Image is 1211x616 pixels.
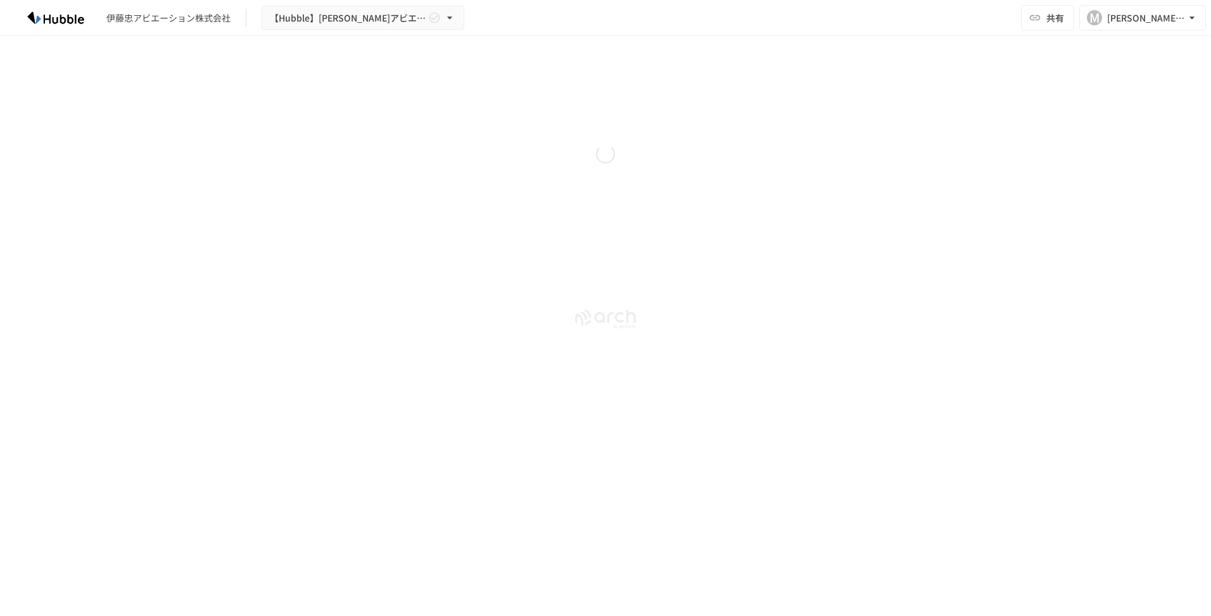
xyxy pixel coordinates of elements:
span: 【Hubble】[PERSON_NAME]アビエーション株式会社_Hubbleトライアル導入資料 [270,10,426,26]
div: 伊藤忠アビエーション株式会社 [106,11,231,25]
div: M [1087,10,1102,25]
span: 共有 [1046,11,1064,25]
button: 【Hubble】[PERSON_NAME]アビエーション株式会社_Hubbleトライアル導入資料 [262,6,464,30]
img: HzDRNkGCf7KYO4GfwKnzITak6oVsp5RHeZBEM1dQFiQ [15,8,96,28]
button: M[PERSON_NAME][EMAIL_ADDRESS][DOMAIN_NAME] [1079,5,1206,30]
div: [PERSON_NAME][EMAIL_ADDRESS][DOMAIN_NAME] [1107,10,1186,26]
button: 共有 [1021,5,1074,30]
